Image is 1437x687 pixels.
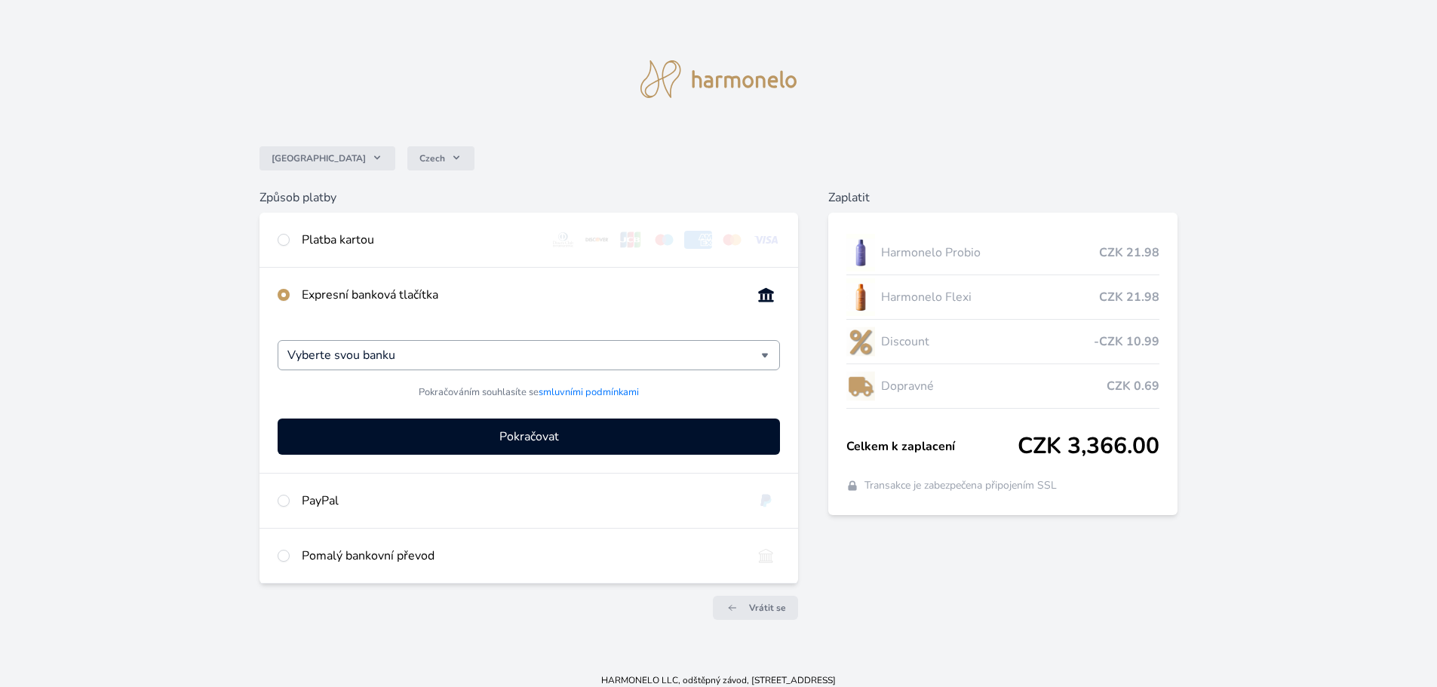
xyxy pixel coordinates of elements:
[752,231,780,249] img: visa.svg
[407,146,474,170] button: Czech
[1018,433,1159,460] span: CZK 3,366.00
[881,244,1099,262] span: Harmonelo Probio
[713,596,798,620] a: Vrátit se
[846,234,875,271] img: CLEAN_PROBIO_se_stinem_x-lo.jpg
[752,492,780,510] img: paypal.svg
[302,231,537,249] div: Platba kartou
[302,492,740,510] div: PayPal
[287,346,761,364] input: Hledat...
[278,419,780,455] button: Pokračovat
[881,333,1094,351] span: Discount
[1099,288,1159,306] span: CZK 21.98
[846,367,875,405] img: delivery-lo.png
[881,288,1099,306] span: Harmonelo Flexi
[1094,333,1159,351] span: -CZK 10.99
[749,602,786,614] span: Vrátit se
[499,428,559,446] span: Pokračovat
[539,385,639,399] a: smluvními podmínkami
[302,286,740,304] div: Expresní banková tlačítka
[846,278,875,316] img: CLEAN_FLEXI_se_stinem_x-hi_(1)-lo.jpg
[752,547,780,565] img: bankTransfer_IBAN.svg
[718,231,746,249] img: mc.svg
[302,547,740,565] div: Pomalý bankovní převod
[549,231,577,249] img: diners.svg
[259,146,395,170] button: [GEOGRAPHIC_DATA]
[846,323,875,360] img: discount-lo.png
[684,231,712,249] img: amex.svg
[272,152,366,164] span: [GEOGRAPHIC_DATA]
[1107,377,1159,395] span: CZK 0.69
[864,478,1057,493] span: Transakce je zabezpečena připojením SSL
[828,189,1178,207] h6: Zaplatit
[583,231,611,249] img: discover.svg
[640,60,797,98] img: logo.svg
[752,286,780,304] img: onlineBanking_CZ.svg
[881,377,1107,395] span: Dopravné
[617,231,645,249] img: jcb.svg
[278,340,780,370] div: Vyberte svou banku
[419,152,445,164] span: Czech
[1099,244,1159,262] span: CZK 21.98
[846,437,1018,455] span: Celkem k zaplacení
[650,231,678,249] img: maestro.svg
[419,385,639,400] span: Pokračováním souhlasíte se
[259,189,798,207] h6: Způsob platby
